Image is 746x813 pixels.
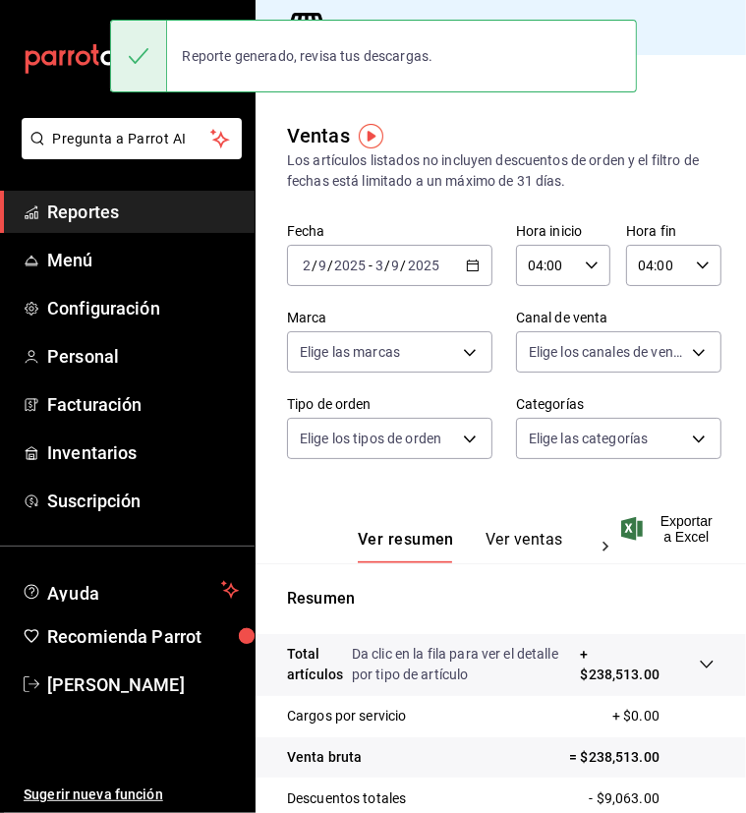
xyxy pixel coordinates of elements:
[287,121,350,150] div: Ventas
[287,706,407,726] p: Cargos por servicio
[516,398,721,412] label: Categorías
[391,258,401,273] input: --
[625,513,715,545] button: Exportar a Excel
[401,258,407,273] span: /
[47,391,239,418] span: Facturación
[47,488,239,514] span: Suscripción
[287,312,492,325] label: Marca
[302,258,312,273] input: --
[47,623,239,650] span: Recomienda Parrot
[300,342,400,362] span: Elige las marcas
[486,530,563,563] button: Ver ventas
[612,706,715,726] p: + $0.00
[581,644,660,685] p: + $238,513.00
[352,644,581,685] p: Da clic en la fila para ver el detalle por tipo de artículo
[590,788,715,809] p: - $9,063.00
[53,129,211,149] span: Pregunta a Parrot AI
[287,398,492,412] label: Tipo de orden
[47,578,213,602] span: Ayuda
[327,258,333,273] span: /
[47,439,239,466] span: Inventarios
[317,258,327,273] input: --
[529,342,685,362] span: Elige los canales de venta
[516,312,721,325] label: Canal de venta
[47,343,239,370] span: Personal
[287,788,406,809] p: Descuentos totales
[569,747,715,768] p: = $238,513.00
[47,295,239,321] span: Configuración
[47,199,239,225] span: Reportes
[312,258,317,273] span: /
[369,258,373,273] span: -
[287,225,492,239] label: Fecha
[333,258,367,273] input: ----
[358,530,454,563] button: Ver resumen
[22,118,242,159] button: Pregunta a Parrot AI
[516,225,610,239] label: Hora inicio
[47,247,239,273] span: Menú
[626,225,720,239] label: Hora fin
[529,429,649,448] span: Elige las categorías
[287,587,715,610] p: Resumen
[384,258,390,273] span: /
[300,429,441,448] span: Elige los tipos de orden
[287,747,362,768] p: Venta bruta
[24,784,239,805] span: Sugerir nueva función
[359,124,383,148] img: Tooltip marker
[47,671,239,698] span: [PERSON_NAME]
[287,644,352,685] p: Total artículos
[14,143,242,163] a: Pregunta a Parrot AI
[287,150,715,192] div: Los artículos listados no incluyen descuentos de orden y el filtro de fechas está limitado a un m...
[358,530,586,563] div: navigation tabs
[374,258,384,273] input: --
[167,34,449,78] div: Reporte generado, revisa tus descargas.
[407,258,440,273] input: ----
